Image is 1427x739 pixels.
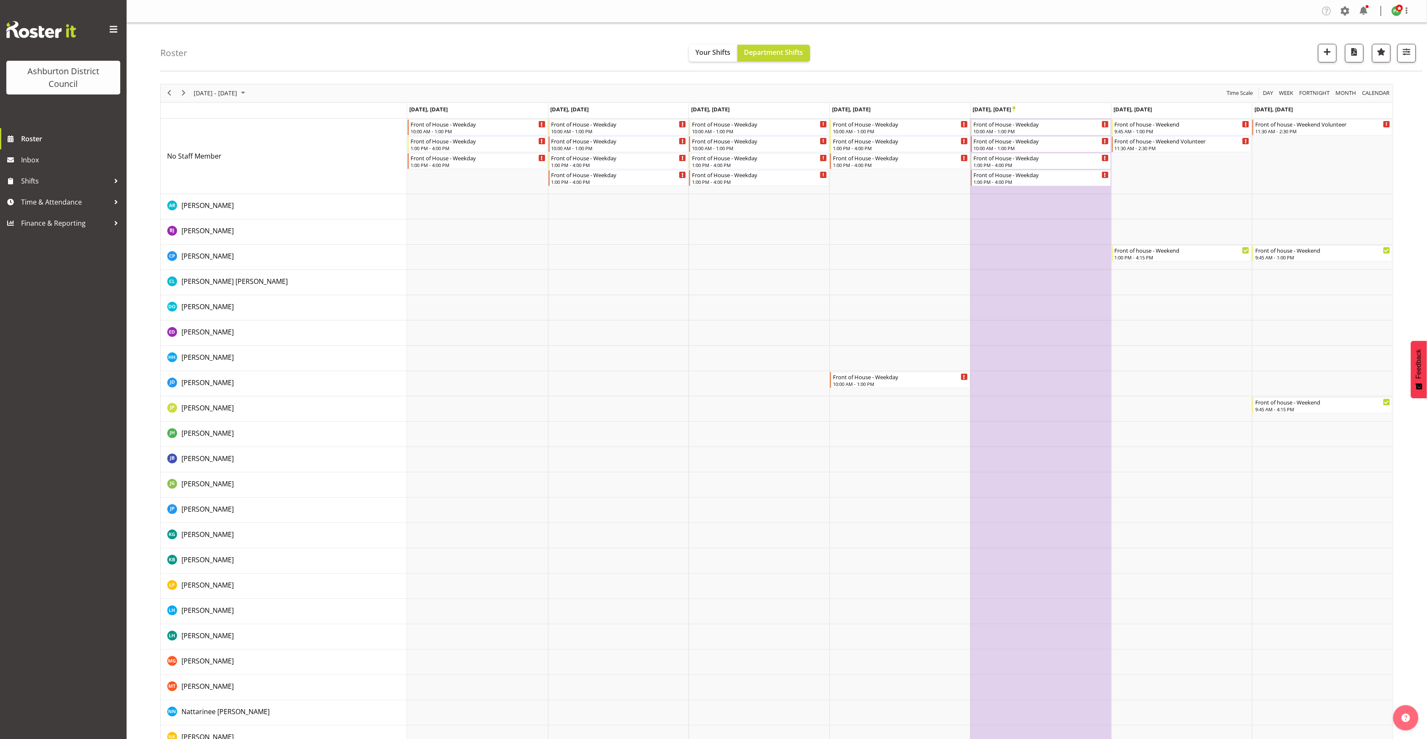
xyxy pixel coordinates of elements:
span: Time & Attendance [21,196,110,208]
button: Highlight an important date within the roster. [1372,44,1391,62]
button: Feedback - Show survey [1411,341,1427,398]
button: Filter Shifts [1397,44,1416,62]
button: Add a new shift [1318,44,1337,62]
img: polly-price11030.jpg [1392,6,1402,16]
img: help-xxl-2.png [1402,714,1410,722]
button: Your Shifts [689,45,738,62]
div: Ashburton District Council [15,65,112,90]
span: Feedback [1415,349,1423,379]
span: Department Shifts [744,48,803,57]
span: Inbox [21,154,122,166]
h4: Roster [160,48,187,58]
span: Roster [21,132,122,145]
button: Download a PDF of the roster according to the set date range. [1345,44,1364,62]
span: Your Shifts [696,48,731,57]
img: Rosterit website logo [6,21,76,38]
span: Finance & Reporting [21,217,110,229]
span: Shifts [21,175,110,187]
button: Department Shifts [738,45,810,62]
